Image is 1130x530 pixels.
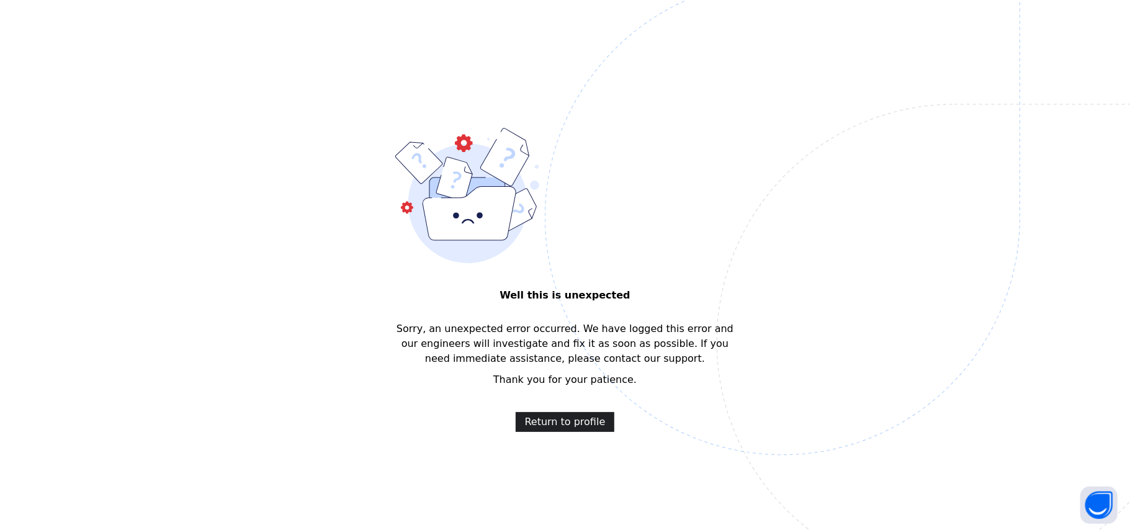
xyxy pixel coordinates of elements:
[1080,487,1118,524] button: Open asap
[395,288,734,303] span: Well this is unexpected
[493,374,637,385] span: Thank you for your patience.
[395,321,734,366] span: Sorry, an unexpected error occurred. We have logged this error and our engineers will investigate...
[395,128,539,263] img: error-bound.9d27ae2af7d8ffd69f21ced9f822e0fd.svg
[525,415,606,429] span: Return to profile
